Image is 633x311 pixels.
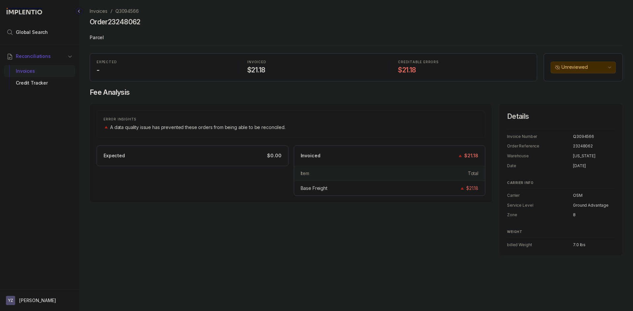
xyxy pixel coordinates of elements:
[110,124,286,131] p: A data quality issue has prevented these orders from being able to be reconciled.
[507,133,615,169] ul: Information Summary
[460,186,465,191] img: trend image
[16,29,48,36] span: Global Search
[4,64,75,91] div: Reconciliations
[301,185,327,192] div: Base Freight
[90,8,107,14] a: Invoices
[507,163,573,169] p: Date
[4,49,75,64] button: Reconciliations
[507,181,615,185] p: CARRIER INFO
[267,152,281,159] p: $0.00
[301,152,320,159] p: Invoiced
[573,212,615,218] p: 8
[507,202,573,209] p: Service Level
[75,7,83,15] div: Collapse Icon
[90,32,623,45] p: Parcel
[104,117,478,121] p: ERROR INSIGHTS
[16,53,51,60] span: Reconciliations
[507,242,573,248] p: billed Weight
[507,143,573,149] p: Order Reference
[398,60,530,64] p: CREDITABLE ERRORS
[9,77,70,89] div: Credit Tracker
[247,60,379,64] p: INVOICED
[466,185,478,192] div: $21.18
[507,212,573,218] p: Zone
[507,230,615,234] p: WEIGHT
[97,60,229,64] p: EXPECTED
[507,192,615,218] ul: Information Summary
[90,17,140,27] h4: Order 23248062
[507,112,615,121] h4: Details
[247,65,379,75] h4: $21.18
[573,153,615,159] p: [US_STATE]
[573,133,615,140] p: Q3094566
[115,8,139,14] a: Q3094566
[9,65,70,77] div: Invoices
[104,152,125,159] p: Expected
[468,170,478,177] div: Total
[573,163,615,169] p: [DATE]
[551,62,616,73] button: Unreviewed
[6,296,15,305] span: User initials
[507,133,573,140] p: Invoice Number
[90,88,623,97] h4: Fee Analysis
[507,192,573,199] p: Carrier
[507,153,573,159] p: Warehouse
[573,192,615,199] p: OSM
[97,65,229,75] h4: -
[398,65,530,75] h4: $21.18
[458,153,463,158] img: trend image
[573,202,615,209] p: Ground Advantage
[301,170,309,177] div: Item
[104,125,109,130] img: trend image
[19,297,56,304] p: [PERSON_NAME]
[464,152,478,159] p: $21.18
[90,8,139,14] nav: breadcrumb
[561,64,606,70] p: Unreviewed
[507,242,615,248] ul: Information Summary
[573,242,615,248] p: 7.0 lbs
[6,296,73,305] button: User initials[PERSON_NAME]
[573,143,615,149] p: 23248062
